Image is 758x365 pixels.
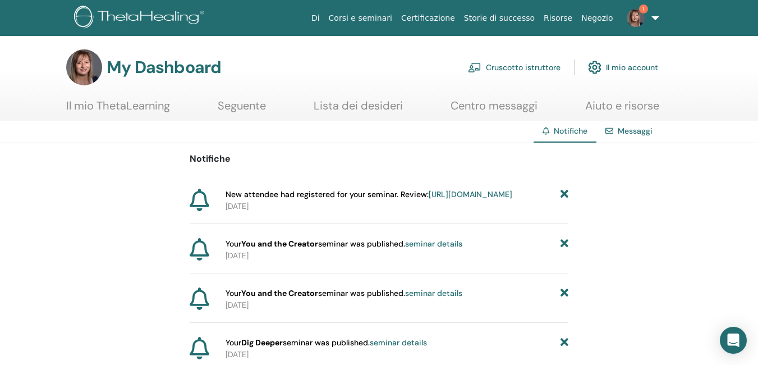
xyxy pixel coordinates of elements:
img: default.jpg [627,9,645,27]
a: Certificazione [397,8,460,29]
a: Messaggi [618,126,653,136]
a: Di [307,8,324,29]
a: Seguente [218,99,266,121]
a: Centro messaggi [451,99,538,121]
a: Storie di successo [460,8,539,29]
p: [DATE] [226,299,568,311]
a: Cruscotto istruttore [468,55,561,80]
img: default.jpg [66,49,102,85]
img: cog.svg [588,58,601,77]
div: Open Intercom Messenger [720,327,747,354]
p: [DATE] [226,349,568,361]
a: Il mio ThetaLearning [66,99,170,121]
span: 1 [639,4,648,13]
strong: You and the Creator [241,239,318,249]
a: Aiuto e risorse [585,99,659,121]
h3: My Dashboard [107,57,221,77]
span: Your seminar was published. [226,337,427,349]
strong: Dig Deeper [241,337,283,348]
a: seminar details [405,239,462,249]
span: Notifiche [554,126,587,136]
img: logo.png [74,6,208,31]
a: Corsi e seminari [324,8,397,29]
p: Notifiche [190,152,569,166]
strong: You and the Creator [241,288,318,298]
a: Negozio [577,8,617,29]
a: Lista dei desideri [314,99,403,121]
a: Il mio account [588,55,658,80]
span: Your seminar was published. [226,238,462,250]
img: chalkboard-teacher.svg [468,62,481,72]
a: Risorse [539,8,577,29]
span: New attendee had registered for your seminar. Review: [226,189,512,200]
a: seminar details [370,337,427,348]
a: seminar details [405,288,462,298]
a: [URL][DOMAIN_NAME] [429,189,512,199]
p: [DATE] [226,200,568,212]
span: Your seminar was published. [226,288,462,299]
p: [DATE] [226,250,568,262]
